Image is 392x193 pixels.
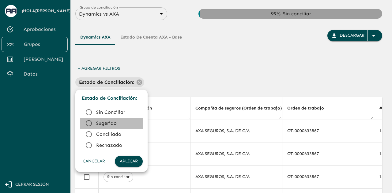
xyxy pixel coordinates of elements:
[96,142,138,149] span: Rechazado
[96,109,138,116] span: Sin Conciliar
[115,156,143,167] button: Aplicar
[82,95,144,102] p: Estado de Conciliación :
[80,156,107,167] button: Cancelar
[96,120,138,127] span: Sugerido
[96,131,138,138] span: Conciliado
